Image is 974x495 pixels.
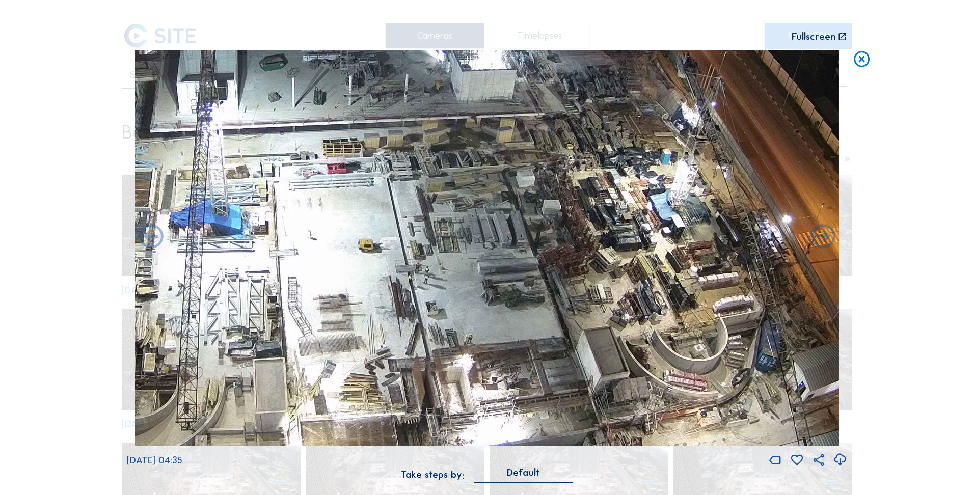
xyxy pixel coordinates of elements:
[401,470,464,480] div: Take steps by:
[474,468,573,482] div: Default
[137,223,166,252] i: Forward
[135,50,839,446] img: Image
[127,454,182,466] span: [DATE] 04:35
[507,468,540,477] div: Default
[808,223,837,252] i: Back
[792,32,836,42] div: Fullscreen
